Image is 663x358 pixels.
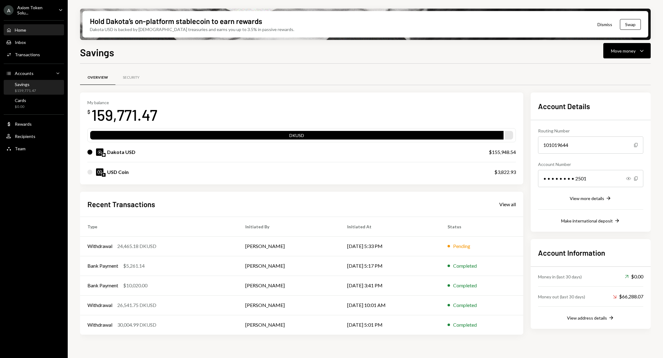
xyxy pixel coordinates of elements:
div: • • • • • • • • 2501 [538,170,643,187]
h2: Recent Transactions [87,199,155,209]
div: Account Number [538,161,643,167]
div: Bank Payment [87,262,118,269]
a: Inbox [4,37,64,48]
a: Overview [80,70,115,85]
div: Move money [611,48,636,54]
div: $0.00 [15,104,26,109]
div: Savings [15,82,36,87]
div: View address details [567,315,607,321]
button: View address details [567,315,614,321]
div: Pending [453,242,470,250]
h2: Account Details [538,101,643,111]
div: A [4,5,14,15]
a: Cards$0.00 [4,96,64,111]
div: My balance [87,100,157,105]
div: Withdrawal [87,321,112,328]
img: base-mainnet [102,153,106,157]
div: 101019644 [538,136,643,154]
td: [DATE] 5:01 PM [340,315,440,335]
div: Money in (last 30 days) [538,273,582,280]
div: Routing Number [538,128,643,134]
th: Initiated By [238,217,340,236]
div: Completed [453,282,477,289]
button: View more details [570,195,612,202]
div: $5,261.14 [123,262,145,269]
div: Dakota USD is backed by [DEMOGRAPHIC_DATA] treasuries and earns you up to 3.5% in passive rewards. [90,26,294,33]
td: [PERSON_NAME] [238,236,340,256]
img: DKUSD [96,148,103,156]
td: [PERSON_NAME] [238,276,340,295]
td: [DATE] 10:01 AM [340,295,440,315]
div: Overview [87,75,108,80]
div: $0.00 [625,273,643,280]
div: $155,948.54 [489,148,516,156]
div: $159,771.47 [15,88,36,93]
div: Home [15,27,26,33]
div: 159,771.47 [91,105,157,124]
div: Dakota USD [107,148,135,156]
td: [DATE] 5:17 PM [340,256,440,276]
a: Accounts [4,68,64,79]
div: Inbox [15,40,26,45]
div: 24,465.18 DKUSD [117,242,156,250]
th: Type [80,217,238,236]
img: ethereum-mainnet [102,173,106,177]
button: Make international deposit [561,218,620,224]
div: USD Coin [107,168,129,176]
div: Completed [453,301,477,309]
div: $3,822.93 [494,168,516,176]
h1: Savings [80,46,114,58]
div: DKUSD [90,132,504,141]
div: View more details [570,196,604,201]
h2: Account Information [538,248,643,258]
div: Accounts [15,71,34,76]
div: Money out (last 30 days) [538,293,585,300]
div: Completed [453,321,477,328]
a: Savings$159,771.47 [4,80,64,95]
a: View all [499,201,516,207]
td: [DATE] 5:33 PM [340,236,440,256]
button: Move money [603,43,651,58]
div: $ [87,109,90,115]
a: Home [4,24,64,35]
th: Status [440,217,523,236]
div: Team [15,146,26,151]
a: Recipients [4,131,64,142]
div: 30,004.99 DKUSD [117,321,156,328]
div: Axiom Token Solu... [17,5,54,15]
div: Security [123,75,139,80]
td: [PERSON_NAME] [238,256,340,276]
a: Security [115,70,147,85]
div: Make international deposit [561,218,613,223]
a: Transactions [4,49,64,60]
td: [PERSON_NAME] [238,315,340,335]
div: Hold Dakota’s on-platform stablecoin to earn rewards [90,16,262,26]
th: Initiated At [340,217,440,236]
td: [DATE] 3:41 PM [340,276,440,295]
button: Swap [620,19,641,30]
div: 26,541.75 DKUSD [117,301,156,309]
div: Recipients [15,134,35,139]
a: Team [4,143,64,154]
img: USDC [96,168,103,176]
div: Bank Payment [87,282,118,289]
div: Rewards [15,121,32,127]
div: Cards [15,98,26,103]
button: Dismiss [590,17,620,32]
a: Rewards [4,118,64,129]
div: $66,288.07 [613,293,643,300]
div: Completed [453,262,477,269]
div: Transactions [15,52,40,57]
div: $10,020.00 [123,282,147,289]
td: [PERSON_NAME] [238,295,340,315]
div: Withdrawal [87,301,112,309]
div: Withdrawal [87,242,112,250]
